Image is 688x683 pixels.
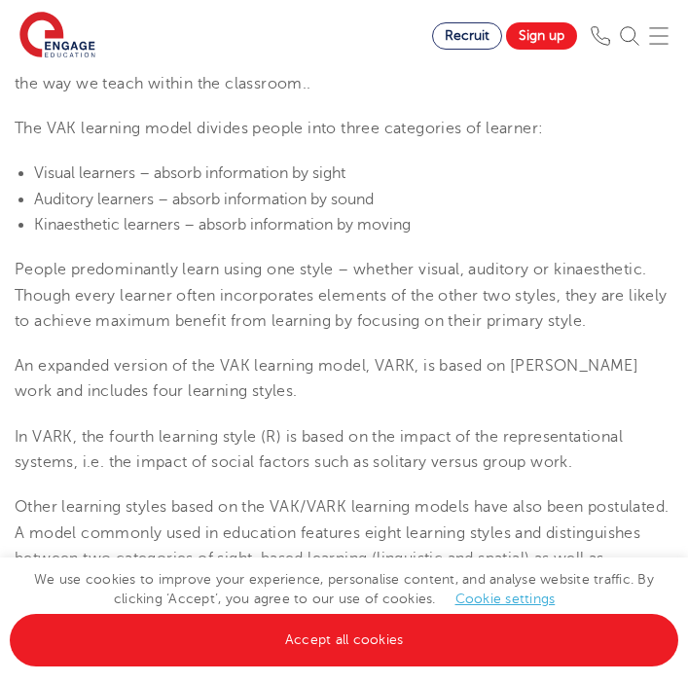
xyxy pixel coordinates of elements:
span: The VAK learning model divides people into three categories of learner: [15,120,543,137]
span: Auditory learners – absorb information by sound [34,191,374,208]
span: Visual learners – absorb information by sight [34,164,345,182]
span: In VARK, the fourth learning style (R) is based on the impact of the representational systems, i.... [15,428,623,471]
span: Recruit [445,28,489,43]
a: Cookie settings [455,592,556,606]
a: Accept all cookies [10,614,678,666]
a: Sign up [506,22,577,50]
a: Recruit [432,22,502,50]
span: in the 1920s, revolutionising the way we teach within the classroom. [15,50,656,92]
span: People predominantly learn using one style – whether visual, auditory or kinaesthetic. Though eve... [15,261,668,330]
img: Search [620,26,639,46]
span: VAK learning styles form a model of learning designed by [PERSON_NAME] [PERSON_NAME] and later de... [15,23,656,92]
img: Engage Education [19,12,95,60]
span: We use cookies to improve your experience, personalise content, and analyse website traffic. By c... [10,572,678,647]
span: An expanded version of the VAK learning model, VARK, is based on [PERSON_NAME] work and includes ... [15,357,638,400]
img: Mobile Menu [649,26,669,46]
img: Phone [591,26,610,46]
span: Kinaesthetic learners – absorb information by moving [34,216,411,234]
span: Other learning styles based on the VAK/VARK learning models have also been postulated. A model co... [15,498,669,618]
